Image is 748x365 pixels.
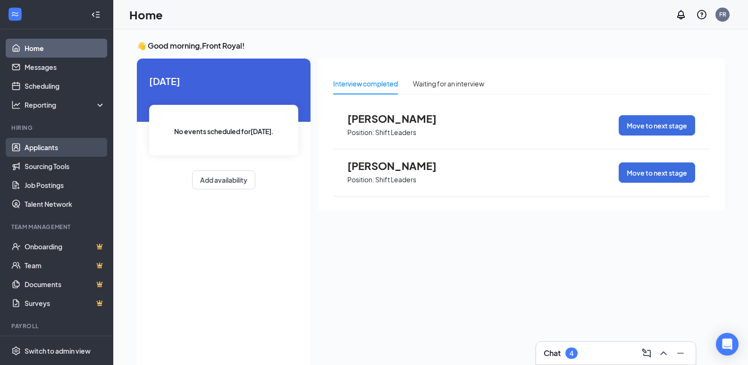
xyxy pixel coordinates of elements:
button: Add availability [192,170,255,189]
p: Shift Leaders [375,175,416,184]
p: Position: [347,128,374,137]
button: Minimize [673,346,688,361]
button: Move to next stage [619,115,695,136]
svg: Settings [11,346,21,356]
a: Messages [25,58,105,76]
a: OnboardingCrown [25,237,105,256]
button: ChevronUp [656,346,671,361]
svg: WorkstreamLogo [10,9,20,19]
svg: ComposeMessage [641,348,652,359]
button: ComposeMessage [639,346,654,361]
div: Waiting for an interview [413,78,484,89]
a: Home [25,39,105,58]
span: [PERSON_NAME] [347,112,451,125]
span: [PERSON_NAME] [347,160,451,172]
svg: Collapse [91,10,101,19]
svg: Minimize [675,348,686,359]
svg: Analysis [11,100,21,110]
div: Interview completed [333,78,398,89]
div: 4 [570,349,573,357]
button: Move to next stage [619,162,695,183]
div: Reporting [25,100,106,110]
div: Hiring [11,124,103,132]
h3: 👋 Good morning, Front Royal ! [137,41,724,51]
span: [DATE] [149,74,298,88]
a: Talent Network [25,195,105,213]
a: SurveysCrown [25,294,105,313]
p: Position: [347,175,374,184]
a: TeamCrown [25,256,105,275]
div: Open Intercom Messenger [716,333,739,356]
a: DocumentsCrown [25,275,105,294]
div: Payroll [11,322,103,330]
div: Team Management [11,223,103,231]
svg: QuestionInfo [696,9,707,20]
svg: ChevronUp [658,348,669,359]
p: Shift Leaders [375,128,416,137]
div: Switch to admin view [25,346,91,356]
a: Job Postings [25,176,105,195]
a: Scheduling [25,76,105,95]
h1: Home [129,7,163,23]
div: FR [719,10,726,18]
a: Sourcing Tools [25,157,105,176]
h3: Chat [544,348,561,358]
svg: Notifications [675,9,687,20]
a: Applicants [25,138,105,157]
span: No events scheduled for [DATE] . [174,126,274,136]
